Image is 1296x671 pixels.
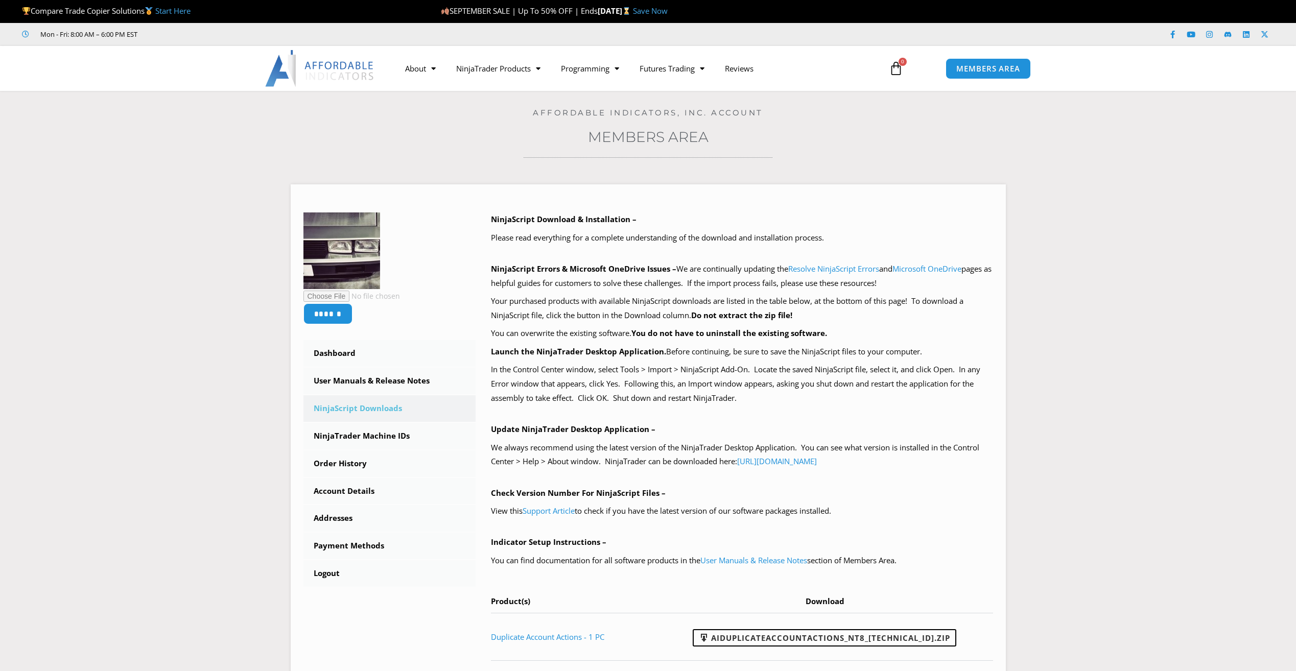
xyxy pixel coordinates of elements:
a: [URL][DOMAIN_NAME] [737,456,817,466]
a: About [395,57,446,80]
span: 0 [899,58,907,66]
nav: Account pages [303,340,476,587]
a: User Manuals & Release Notes [700,555,807,565]
p: You can find documentation for all software products in the section of Members Area. [491,554,993,568]
a: Account Details [303,478,476,505]
b: You do not have to uninstall the existing software. [631,328,827,338]
a: Resolve NinjaScript Errors [788,263,879,274]
b: NinjaScript Errors & Microsoft OneDrive Issues – [491,263,676,274]
iframe: Customer reviews powered by Trustpilot [152,29,305,39]
a: Duplicate Account Actions - 1 PC [491,632,604,642]
a: Microsoft OneDrive [892,263,961,274]
a: Order History [303,450,476,477]
img: ⌛ [623,7,630,15]
b: Update NinjaTrader Desktop Application – [491,424,655,434]
a: Support Article [523,506,575,516]
a: Members Area [588,128,709,146]
span: Download [806,596,844,606]
img: LogoAI | Affordable Indicators – NinjaTrader [265,50,375,87]
span: Compare Trade Copier Solutions [22,6,191,16]
a: User Manuals & Release Notes [303,368,476,394]
span: MEMBERS AREA [956,65,1020,73]
a: NinjaTrader Machine IDs [303,423,476,449]
b: Launch the NinjaTrader Desktop Application. [491,346,666,356]
img: 🥇 [145,7,153,15]
a: 0 [874,54,918,83]
a: Start Here [155,6,191,16]
strong: [DATE] [598,6,633,16]
a: Reviews [715,57,764,80]
b: NinjaScript Download & Installation – [491,214,637,224]
img: 🏆 [22,7,30,15]
b: Indicator Setup Instructions – [491,537,606,547]
a: Payment Methods [303,533,476,559]
p: Please read everything for a complete understanding of the download and installation process. [491,231,993,245]
a: Addresses [303,505,476,532]
a: AIDuplicateAccountActions_NT8_[TECHNICAL_ID].zip [693,629,956,646]
b: Do not extract the zip file! [691,310,792,320]
p: Your purchased products with available NinjaScript downloads are listed in the table below, at th... [491,294,993,323]
a: Dashboard [303,340,476,367]
a: Futures Trading [629,57,715,80]
span: SEPTEMBER SALE | Up To 50% OFF | Ends [441,6,598,16]
p: We always recommend using the latest version of the NinjaTrader Desktop Application. You can see ... [491,441,993,469]
span: Mon - Fri: 8:00 AM – 6:00 PM EST [38,28,137,40]
a: MEMBERS AREA [946,58,1031,79]
p: In the Control Center window, select Tools > Import > NinjaScript Add-On. Locate the saved NinjaS... [491,363,993,405]
img: 🍂 [441,7,449,15]
p: You can overwrite the existing software. [491,326,993,341]
p: Before continuing, be sure to save the NinjaScript files to your computer. [491,345,993,359]
a: Logout [303,560,476,587]
a: Programming [551,57,629,80]
a: Save Now [633,6,668,16]
p: View this to check if you have the latest version of our software packages installed. [491,504,993,518]
img: 87b36590928afe6998d1271de72c960f3144c31b5c31a0786cfc6feeca8abdf5 [303,212,380,289]
nav: Menu [395,57,877,80]
p: We are continually updating the and pages as helpful guides for customers to solve these challeng... [491,262,993,291]
a: NinjaScript Downloads [303,395,476,422]
b: Check Version Number For NinjaScript Files – [491,488,666,498]
a: NinjaTrader Products [446,57,551,80]
a: Affordable Indicators, Inc. Account [533,108,763,117]
span: Product(s) [491,596,530,606]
